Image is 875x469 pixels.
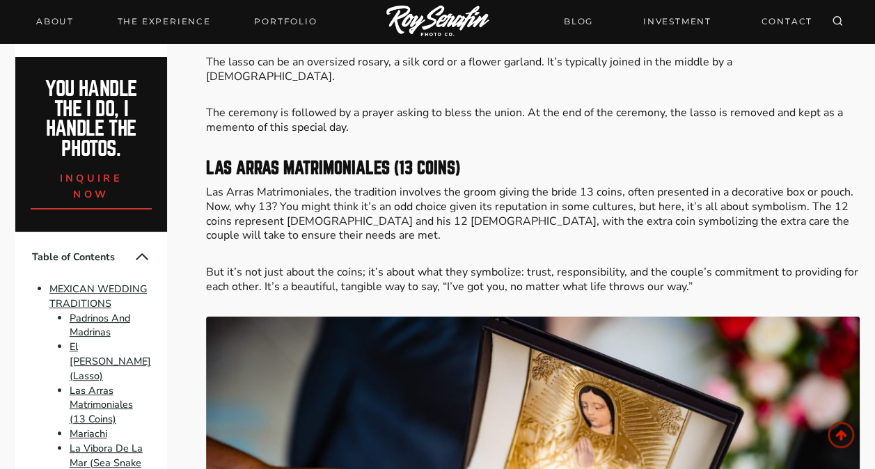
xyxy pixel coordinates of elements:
span: Table of Contents [32,250,134,264]
a: Padrinos And Madrinas [70,311,130,340]
nav: Secondary Navigation [555,9,821,33]
p: The lasso can be an oversized rosary, a silk cord or a flower garland. It’s typically joined in t... [206,55,860,84]
a: inquire now [31,159,152,209]
a: THE EXPERIENCE [109,12,219,31]
a: Las Arras Matrimoniales (13 Coins) [70,383,133,427]
strong: Las Arras Matrimoniales (13 Coins) [206,159,460,177]
button: Collapse Table of Contents [134,248,150,265]
button: View Search Form [828,12,847,31]
a: About [28,12,82,31]
p: The ceremony is followed by a prayer asking to bless the union. At the end of the ceremony, the l... [206,106,860,135]
p: But it’s not just about the coins; it’s about what they symbolize: trust, responsibility, and the... [206,265,860,294]
h2: You handle the i do, I handle the photos. [31,79,152,159]
a: INVESTMENT [635,9,720,33]
img: Logo of Roy Serafin Photo Co., featuring stylized text in white on a light background, representi... [386,6,489,38]
a: Portfolio [246,12,325,31]
span: inquire now [60,171,123,201]
a: MEXICAN WEDDING TRADITIONS [49,282,147,310]
a: Mariachi [70,427,107,440]
a: BLOG [555,9,601,33]
a: El [PERSON_NAME] (Lasso) [70,340,151,383]
p: Las Arras Matrimoniales, the tradition involves the groom giving the bride 13 coins, often presen... [206,185,860,243]
nav: Primary Navigation [28,12,325,31]
a: CONTACT [752,9,821,33]
a: Scroll to top [828,422,854,448]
